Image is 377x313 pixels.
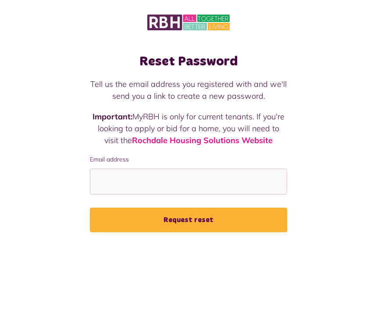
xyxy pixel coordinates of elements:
[132,135,273,145] a: Rochdale Housing Solutions Website
[90,78,287,102] p: Tell us the email address you registered with and we'll send you a link to create a new password.
[90,111,287,146] p: MyRBH is only for current tenants. If you're looking to apply or bid for a home, you will need to...
[90,155,287,164] label: Email address
[90,54,287,69] h1: Reset Password
[90,208,287,232] button: Request reset
[147,13,230,32] img: MyRBH
[92,112,132,122] strong: Important:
